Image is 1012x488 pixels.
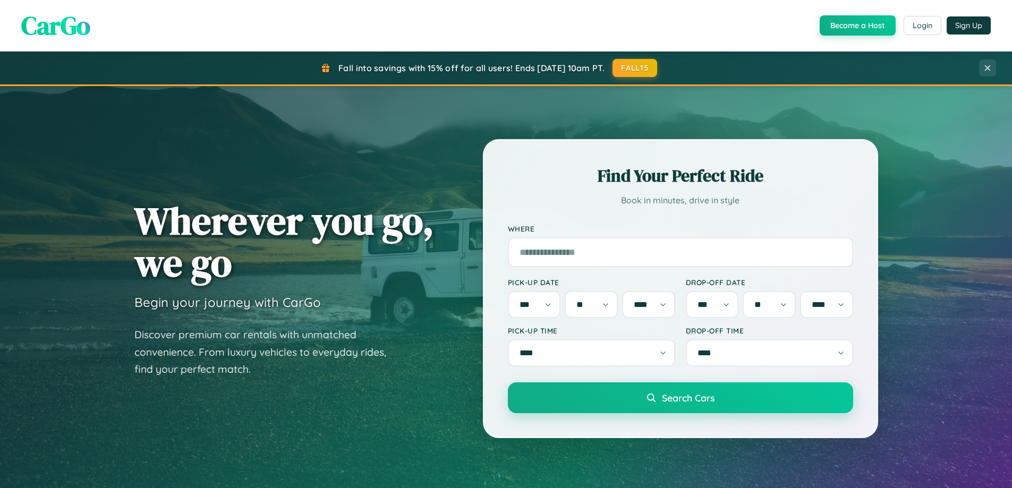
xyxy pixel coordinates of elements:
button: Become a Host [820,15,896,36]
span: Fall into savings with 15% off for all users! Ends [DATE] 10am PT. [338,63,605,73]
label: Pick-up Date [508,278,675,287]
label: Pick-up Time [508,326,675,335]
p: Discover premium car rentals with unmatched convenience. From luxury vehicles to everyday rides, ... [134,326,400,378]
label: Where [508,224,853,233]
label: Drop-off Date [686,278,853,287]
button: FALL15 [613,59,657,77]
label: Drop-off Time [686,326,853,335]
button: Sign Up [947,16,991,35]
h3: Begin your journey with CarGo [134,294,321,310]
p: Book in minutes, drive in style [508,193,853,208]
span: Search Cars [662,392,715,404]
h2: Find Your Perfect Ride [508,164,853,187]
h1: Wherever you go, we go [134,200,434,284]
button: Search Cars [508,382,853,413]
span: CarGo [21,8,90,43]
button: Login [904,16,941,35]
